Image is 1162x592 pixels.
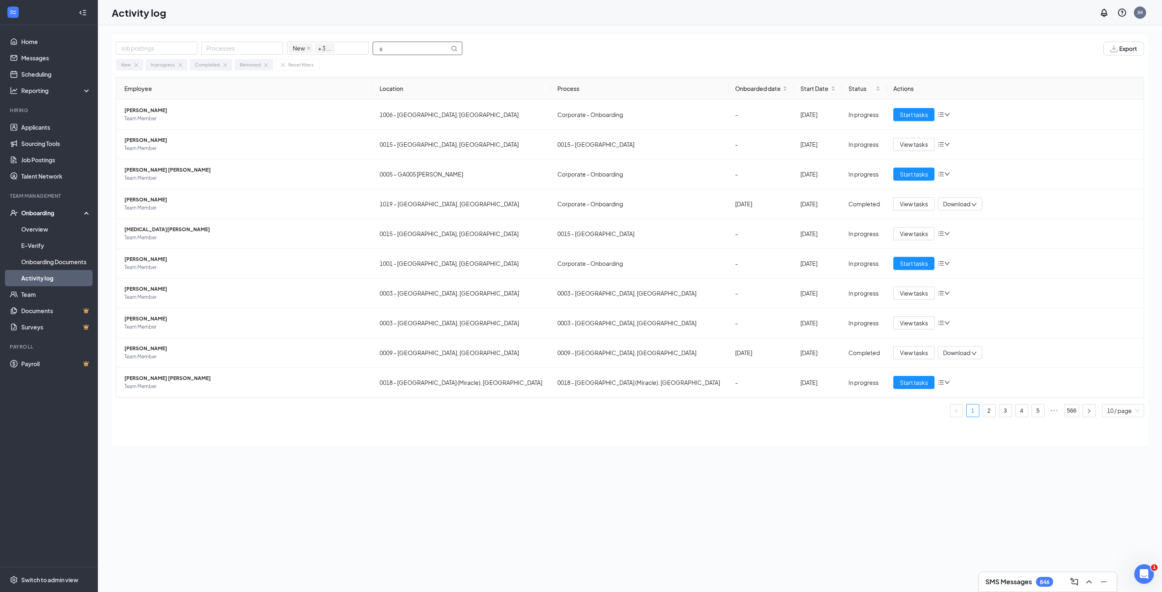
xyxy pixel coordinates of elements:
[950,404,963,417] button: left
[143,3,158,18] div: Close
[938,141,944,148] span: bars
[938,171,944,177] span: bars
[7,56,134,98] div: Anytime, [PERSON_NAME]! I hope I was able to address all your concerns for [DATE]. Is there anyth...
[551,338,729,368] td: 0009 - [GEOGRAPHIC_DATA], [GEOGRAPHIC_DATA]
[68,213,95,219] strong: Resolved
[21,237,91,254] a: E-Verify
[13,166,123,181] a: [URL][DOMAIN_NAME]
[21,221,91,237] a: Overview
[57,28,106,45] a: CSM
[9,8,17,16] svg: WorkstreamLogo
[900,199,928,208] span: View tasks
[551,159,729,189] td: Corporate - Onboarding
[195,61,220,68] div: Completed
[1048,404,1061,417] li: Next 5 Pages
[96,253,108,265] span: Amazing
[1137,9,1143,16] div: JH
[373,189,551,219] td: 1019 – [GEOGRAPHIC_DATA], [GEOGRAPHIC_DATA]
[900,170,928,179] span: Start tasks
[900,378,928,387] span: Start tasks
[124,144,367,152] span: Team Member
[7,129,134,194] div: Great! You're very welcome. I will close this conversation now, but you may reply anytime should ...
[318,44,331,53] span: + 3 ...
[735,170,788,179] div: -
[938,320,944,326] span: bars
[800,170,835,179] div: [DATE]
[373,338,551,368] td: 0009 – [GEOGRAPHIC_DATA], [GEOGRAPHIC_DATA]
[944,112,950,117] span: down
[124,234,367,242] span: Team Member
[900,259,928,268] span: Start tasks
[983,404,996,417] li: 2
[121,61,131,68] div: New
[373,249,551,278] td: 1001 - [GEOGRAPHIC_DATA], [GEOGRAPHIC_DATA]
[1134,564,1154,584] iframe: Intercom live chat
[1151,564,1158,571] span: 1
[1064,404,1079,417] li: 566
[735,110,788,119] div: -
[900,110,928,119] span: Start tasks
[944,141,950,147] span: down
[21,209,84,217] div: Onboarding
[848,259,880,268] div: In progress
[800,259,835,268] div: [DATE]
[848,229,880,238] div: In progress
[21,319,91,335] a: SurveysCrown
[735,289,788,298] div: -
[848,140,880,149] div: In progress
[944,231,950,236] span: down
[7,129,157,201] div: Chloe says…
[124,323,367,331] span: Team Member
[293,44,305,53] span: New
[40,8,49,14] h1: Fin
[21,119,91,135] a: Applicants
[551,308,729,338] td: 0003 - [GEOGRAPHIC_DATA], [GEOGRAPHIC_DATA]
[58,253,69,265] span: OK
[950,404,963,417] li: Previous Page
[938,379,944,386] span: bars
[124,353,367,361] span: Team Member
[373,100,551,130] td: 1006 - [GEOGRAPHIC_DATA], [GEOGRAPHIC_DATA]
[1099,8,1109,18] svg: Notifications
[735,378,788,387] div: -
[21,576,78,584] div: Switch to admin view
[7,56,157,104] div: Chloe says…
[15,238,112,247] div: Rate your conversation
[893,108,934,121] button: Start tasks
[1069,577,1079,587] svg: ComposeMessage
[124,174,367,182] span: Team Member
[21,254,91,270] a: Onboarding Documents
[1032,404,1044,417] a: 5
[1015,404,1028,417] li: 4
[800,110,835,119] div: [DATE]
[13,134,127,190] div: Great! You're very welcome. I will close this conversation now, but you may reply anytime should ...
[800,84,829,93] span: Start Date
[23,4,36,18] img: Profile image for Fin
[1068,575,1081,588] button: ComposeMessage
[848,110,880,119] div: In progress
[971,202,977,208] span: down
[373,368,551,397] td: 0018 - [GEOGRAPHIC_DATA] (Miracle), [GEOGRAPHIC_DATA]
[954,409,959,413] span: left
[1087,409,1091,413] span: right
[79,9,87,17] svg: Collapse
[735,140,788,149] div: -
[887,77,1144,100] th: Actions
[551,249,729,278] td: Corporate - Onboarding
[551,77,729,100] th: Process
[112,6,166,20] h1: Activity log
[800,289,835,298] div: [DATE]
[124,315,367,323] span: [PERSON_NAME]
[848,348,880,357] div: Completed
[1103,42,1144,55] button: Export
[7,104,157,129] div: Jay says…
[848,318,880,327] div: In progress
[735,229,788,238] div: -
[124,136,367,144] span: [PERSON_NAME]
[938,111,944,118] span: bars
[373,278,551,308] td: 0003 – [GEOGRAPHIC_DATA], [GEOGRAPHIC_DATA]
[124,106,367,115] span: [PERSON_NAME]
[800,229,835,238] div: [DATE]
[800,348,835,357] div: [DATE]
[944,171,950,177] span: down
